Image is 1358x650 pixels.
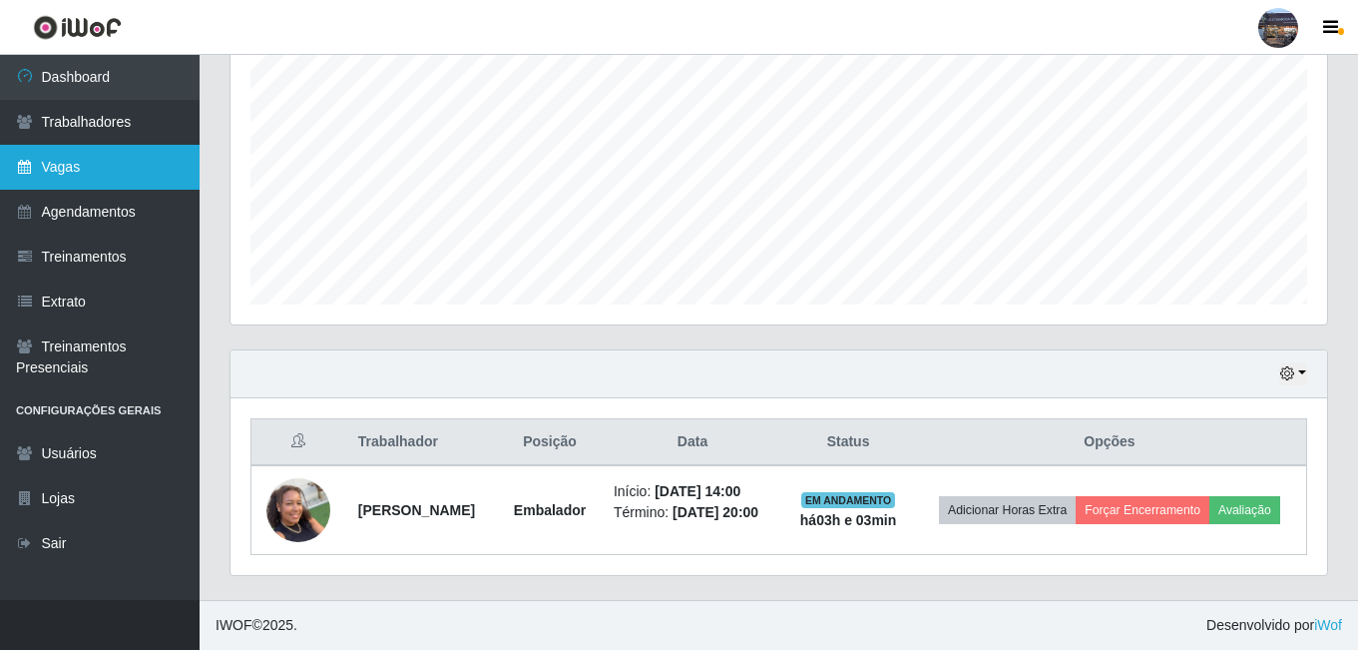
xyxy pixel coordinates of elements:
[801,492,896,508] span: EM ANDAMENTO
[358,502,475,518] strong: [PERSON_NAME]
[346,419,498,466] th: Trabalhador
[266,467,330,552] img: 1748984234309.jpeg
[602,419,783,466] th: Data
[514,502,586,518] strong: Embalador
[939,496,1076,524] button: Adicionar Horas Extra
[216,615,297,636] span: © 2025 .
[800,512,897,528] strong: há 03 h e 03 min
[216,617,252,633] span: IWOF
[913,419,1307,466] th: Opções
[1076,496,1209,524] button: Forçar Encerramento
[33,15,122,40] img: CoreUI Logo
[1206,615,1342,636] span: Desenvolvido por
[655,483,740,499] time: [DATE] 14:00
[614,481,771,502] li: Início:
[498,419,602,466] th: Posição
[783,419,913,466] th: Status
[1209,496,1280,524] button: Avaliação
[1314,617,1342,633] a: iWof
[673,504,758,520] time: [DATE] 20:00
[614,502,771,523] li: Término:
